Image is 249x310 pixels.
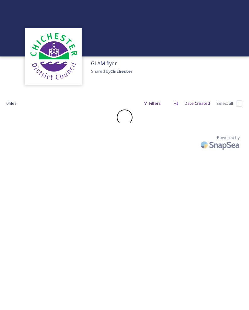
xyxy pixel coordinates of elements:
strong: Chichester [110,68,133,74]
span: GLAM flyer [91,60,117,67]
img: SnapSea Logo [199,137,243,152]
img: Logo_of_Chichester_District_Council.png [28,31,78,82]
span: Powered by [217,135,240,141]
span: Shared by [91,68,133,74]
span: 0 file s [6,100,17,106]
div: Date Created [181,97,213,110]
span: Select all [216,100,233,106]
div: Filters [140,97,164,110]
